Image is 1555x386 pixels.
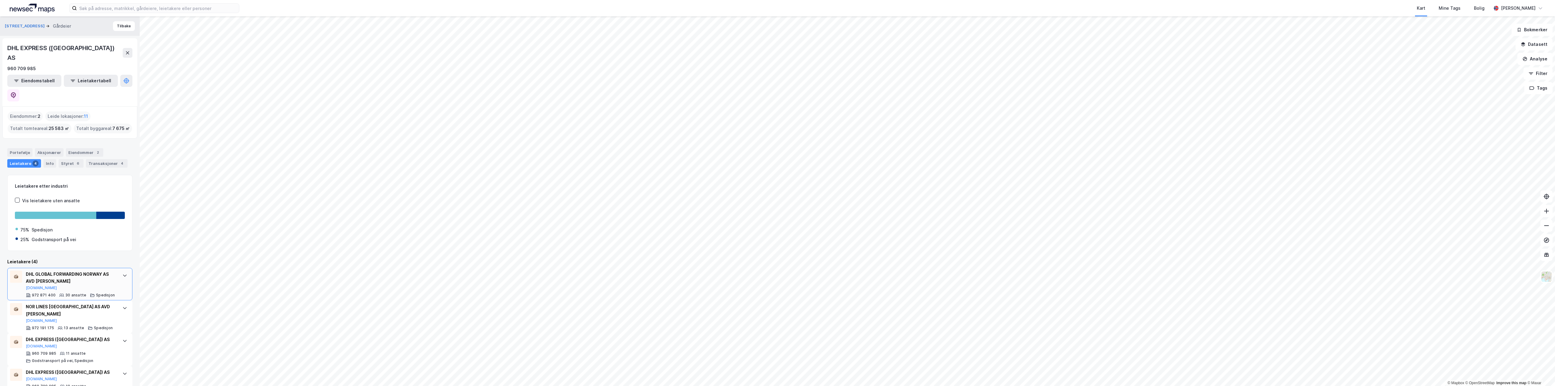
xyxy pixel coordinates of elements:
[32,236,76,243] div: Godstransport på vei
[75,160,81,166] div: 6
[43,159,56,168] div: Info
[38,113,40,120] span: 2
[15,183,125,190] div: Leietakere etter industri
[119,160,125,166] div: 4
[20,236,29,243] div: 25%
[35,148,63,157] div: Aksjonærer
[1524,82,1553,94] button: Tags
[1439,5,1461,12] div: Mine Tags
[113,21,135,31] button: Tilbake
[59,159,84,168] div: Styret
[1496,381,1526,385] a: Improve this map
[1417,5,1425,12] div: Kart
[8,124,71,133] div: Totalt tomteareal :
[7,148,32,157] div: Portefølje
[1447,381,1464,385] a: Mapbox
[1474,5,1485,12] div: Bolig
[95,149,101,155] div: 2
[1525,357,1555,386] div: Kontrollprogram for chat
[32,293,56,298] div: 972 871 400
[26,377,57,381] button: [DOMAIN_NAME]
[64,75,118,87] button: Leietakertabell
[7,65,36,72] div: 960 709 985
[66,148,103,157] div: Eiendommer
[7,258,132,265] div: Leietakere (4)
[8,111,43,121] div: Eiendommer :
[7,75,61,87] button: Eiendomstabell
[84,113,88,120] span: 11
[26,285,57,290] button: [DOMAIN_NAME]
[32,326,54,330] div: 972 191 175
[32,226,53,234] div: Spedisjon
[65,293,86,298] div: 30 ansatte
[45,111,91,121] div: Leide lokasjoner :
[20,226,29,234] div: 75%
[64,326,84,330] div: 13 ansatte
[26,369,116,376] div: DHL EXPRESS ([GEOGRAPHIC_DATA]) AS
[32,358,93,363] div: Godstransport på vei, Spedisjon
[1501,5,1536,12] div: [PERSON_NAME]
[32,160,39,166] div: 4
[22,197,80,204] div: Vis leietakere uten ansatte
[26,303,116,318] div: NOR LINES [GEOGRAPHIC_DATA] AS AVD [PERSON_NAME]
[26,344,57,349] button: [DOMAIN_NAME]
[1525,357,1555,386] iframe: Chat Widget
[86,159,128,168] div: Transaksjoner
[1517,53,1553,65] button: Analyse
[1465,381,1495,385] a: OpenStreetMap
[49,125,69,132] span: 25 583 ㎡
[1516,38,1553,50] button: Datasett
[77,4,239,13] input: Søk på adresse, matrikkel, gårdeiere, leietakere eller personer
[96,293,115,298] div: Spedisjon
[94,326,113,330] div: Spedisjon
[1512,24,1553,36] button: Bokmerker
[7,43,123,63] div: DHL EXPRESS ([GEOGRAPHIC_DATA]) AS
[26,271,116,285] div: DHL GLOBAL FORWARDING NORWAY AS AVD [PERSON_NAME]
[26,336,116,343] div: DHL EXPRESS ([GEOGRAPHIC_DATA]) AS
[26,318,57,323] button: [DOMAIN_NAME]
[1541,271,1552,282] img: Z
[53,22,71,30] div: Gårdeier
[66,351,86,356] div: 11 ansatte
[32,351,56,356] div: 960 709 985
[1523,67,1553,80] button: Filter
[5,23,46,29] button: [STREET_ADDRESS]
[10,4,55,13] img: logo.a4113a55bc3d86da70a041830d287a7e.svg
[7,159,41,168] div: Leietakere
[112,125,130,132] span: 7 675 ㎡
[74,124,132,133] div: Totalt byggareal :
